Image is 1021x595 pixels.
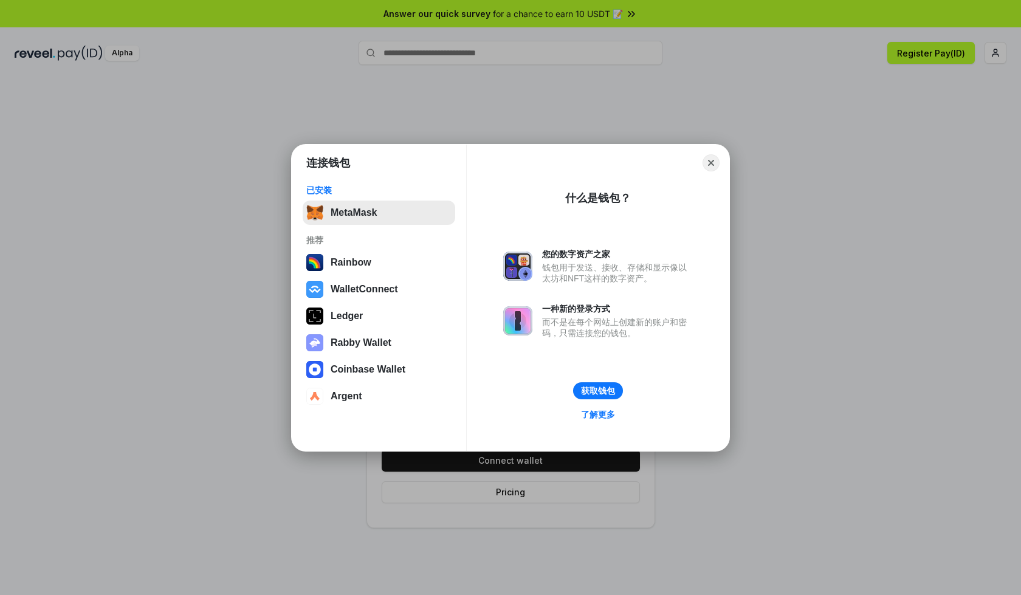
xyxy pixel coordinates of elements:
[306,204,323,221] img: svg+xml,%3Csvg%20fill%3D%22none%22%20height%3D%2233%22%20viewBox%3D%220%200%2035%2033%22%20width%...
[573,382,623,399] button: 获取钱包
[306,361,323,378] img: svg+xml,%3Csvg%20width%3D%2228%22%20height%3D%2228%22%20viewBox%3D%220%200%2028%2028%22%20fill%3D...
[574,407,622,422] a: 了解更多
[331,284,398,295] div: WalletConnect
[306,156,350,170] h1: 连接钱包
[331,207,377,218] div: MetaMask
[503,252,532,281] img: svg+xml,%3Csvg%20xmlns%3D%22http%3A%2F%2Fwww.w3.org%2F2000%2Fsvg%22%20fill%3D%22none%22%20viewBox...
[331,311,363,322] div: Ledger
[581,409,615,420] div: 了解更多
[306,281,323,298] img: svg+xml,%3Csvg%20width%3D%2228%22%20height%3D%2228%22%20viewBox%3D%220%200%2028%2028%22%20fill%3D...
[542,317,693,339] div: 而不是在每个网站上创建新的账户和密码，只需连接您的钱包。
[503,306,532,335] img: svg+xml,%3Csvg%20xmlns%3D%22http%3A%2F%2Fwww.w3.org%2F2000%2Fsvg%22%20fill%3D%22none%22%20viewBox...
[331,257,371,268] div: Rainbow
[303,384,455,408] button: Argent
[331,391,362,402] div: Argent
[331,337,391,348] div: Rabby Wallet
[703,154,720,171] button: Close
[542,262,693,284] div: 钱包用于发送、接收、存储和显示像以太坊和NFT这样的数字资产。
[565,191,631,205] div: 什么是钱包？
[303,331,455,355] button: Rabby Wallet
[542,249,693,260] div: 您的数字资产之家
[303,304,455,328] button: Ledger
[306,235,452,246] div: 推荐
[306,308,323,325] img: svg+xml,%3Csvg%20xmlns%3D%22http%3A%2F%2Fwww.w3.org%2F2000%2Fsvg%22%20width%3D%2228%22%20height%3...
[306,254,323,271] img: svg+xml,%3Csvg%20width%3D%22120%22%20height%3D%22120%22%20viewBox%3D%220%200%20120%20120%22%20fil...
[542,303,693,314] div: 一种新的登录方式
[306,185,452,196] div: 已安装
[306,334,323,351] img: svg+xml,%3Csvg%20xmlns%3D%22http%3A%2F%2Fwww.w3.org%2F2000%2Fsvg%22%20fill%3D%22none%22%20viewBox...
[331,364,405,375] div: Coinbase Wallet
[303,201,455,225] button: MetaMask
[581,385,615,396] div: 获取钱包
[306,388,323,405] img: svg+xml,%3Csvg%20width%3D%2228%22%20height%3D%2228%22%20viewBox%3D%220%200%2028%2028%22%20fill%3D...
[303,277,455,301] button: WalletConnect
[303,250,455,275] button: Rainbow
[303,357,455,382] button: Coinbase Wallet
